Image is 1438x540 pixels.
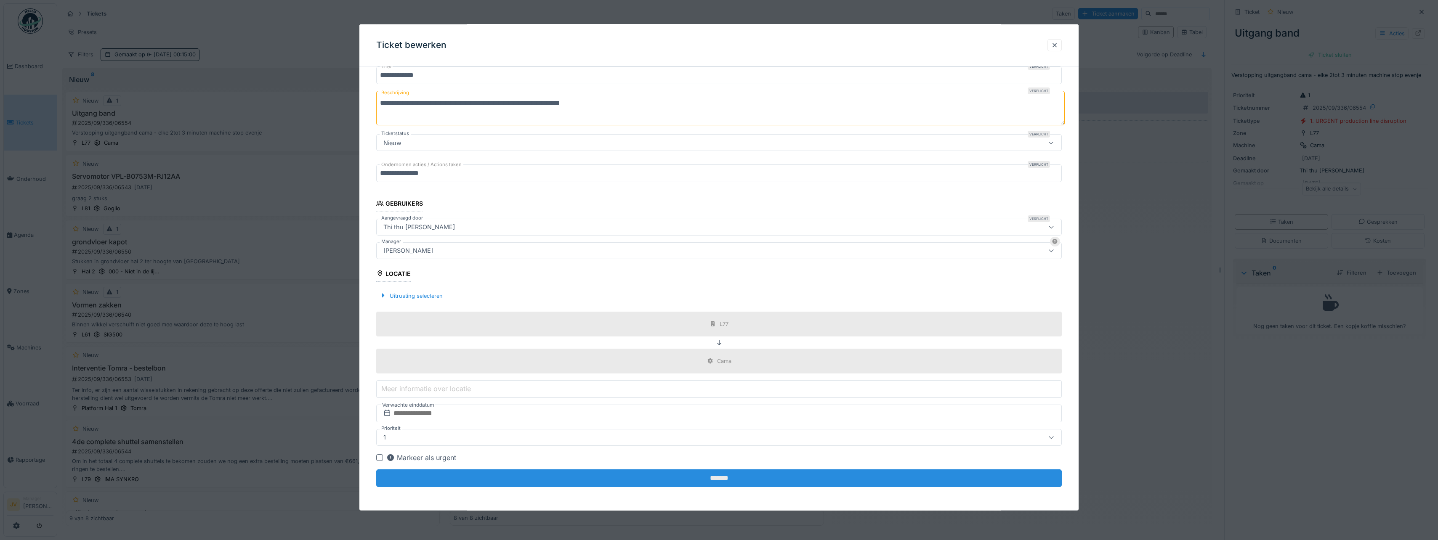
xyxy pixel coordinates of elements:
div: Locatie [376,267,411,281]
div: Nieuw [380,138,405,147]
div: Uitrusting selecteren [376,290,446,301]
div: Markeer als urgent [386,453,456,463]
h3: Ticket bewerken [376,40,447,50]
label: Aangevraagd door [380,214,425,221]
div: Thi thu [PERSON_NAME] [380,222,458,231]
div: Gebruikers [376,197,423,212]
div: Verplicht [1028,87,1050,94]
label: Manager [380,238,403,245]
label: Ticketstatus [380,130,411,137]
div: Verplicht [1028,215,1050,222]
div: Verplicht [1028,131,1050,138]
div: Cama [717,357,731,365]
label: Prioriteit [380,425,402,432]
label: Meer informatie over locatie [380,384,473,394]
div: [PERSON_NAME] [380,246,436,255]
label: Titel [380,63,393,70]
div: 1 [380,433,389,442]
div: L77 [720,320,728,328]
label: Ondernomen acties / Actions taken [380,161,463,168]
div: Verplicht [1028,63,1050,70]
label: Beschrijving [380,87,411,98]
div: Verplicht [1028,161,1050,168]
label: Verwachte einddatum [381,400,435,410]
